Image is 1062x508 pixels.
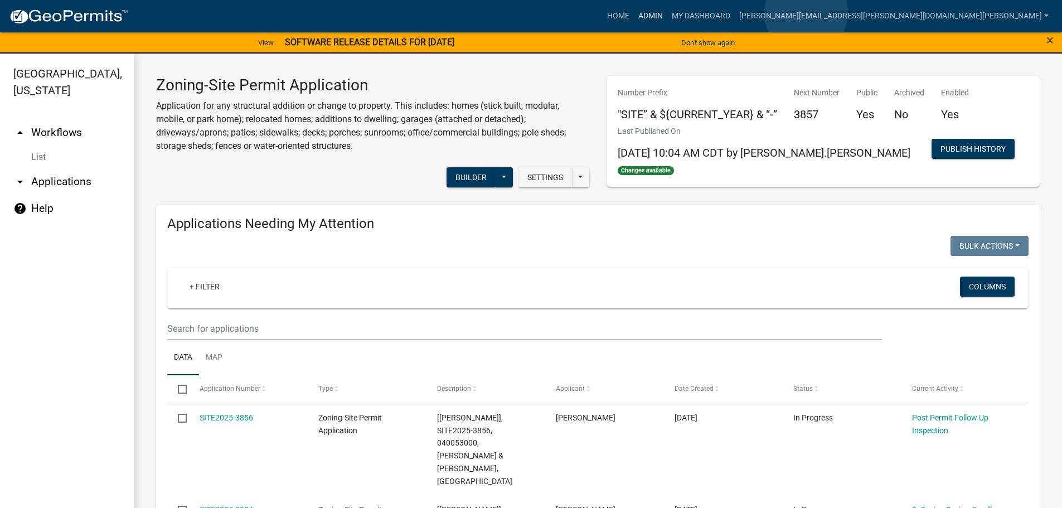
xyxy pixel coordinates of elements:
[912,385,958,393] span: Current Activity
[912,413,988,435] a: Post Permit Follow Up Inspection
[932,139,1015,159] button: Publish History
[783,375,901,402] datatable-header-cell: Status
[285,37,454,47] strong: SOFTWARE RELEASE DETAILS FOR [DATE]
[618,166,675,175] span: Changes available
[664,375,783,402] datatable-header-cell: Date Created
[960,277,1015,297] button: Columns
[13,175,27,188] i: arrow_drop_down
[156,99,590,153] p: Application for any structural addition or change to property. This includes: homes (stick built,...
[426,375,545,402] datatable-header-cell: Description
[254,33,278,52] a: View
[618,125,910,137] p: Last Published On
[618,87,777,99] p: Number Prefix
[793,385,813,393] span: Status
[437,385,471,393] span: Description
[793,413,833,422] span: In Progress
[167,317,882,340] input: Search for applications
[556,413,615,422] span: John Wright
[941,108,969,121] h5: Yes
[518,167,572,187] button: Settings
[794,87,840,99] p: Next Number
[894,87,924,99] p: Archived
[200,413,253,422] a: SITE2025-3856
[951,236,1029,256] button: Bulk Actions
[167,340,199,376] a: Data
[794,108,840,121] h5: 3857
[156,76,590,95] h3: Zoning-Site Permit Application
[1046,33,1054,47] button: Close
[603,6,634,27] a: Home
[556,385,585,393] span: Applicant
[932,145,1015,154] wm-modal-confirm: Workflow Publish History
[667,6,735,27] a: My Dashboard
[200,385,260,393] span: Application Number
[634,6,667,27] a: Admin
[675,385,714,393] span: Date Created
[1046,32,1054,48] span: ×
[13,202,27,215] i: help
[677,33,739,52] button: Don't show again
[618,108,777,121] h5: "SITE” & ${CURRENT_YEAR} & “-”
[894,108,924,121] h5: No
[318,385,333,393] span: Type
[307,375,426,402] datatable-header-cell: Type
[318,413,382,435] span: Zoning-Site Permit Application
[618,146,910,159] span: [DATE] 10:04 AM CDT by [PERSON_NAME].[PERSON_NAME]
[181,277,229,297] a: + Filter
[167,375,188,402] datatable-header-cell: Select
[13,126,27,139] i: arrow_drop_up
[735,6,1053,27] a: [PERSON_NAME][EMAIL_ADDRESS][PERSON_NAME][DOMAIN_NAME][PERSON_NAME]
[675,413,697,422] span: 09/08/2025
[188,375,307,402] datatable-header-cell: Application Number
[437,413,512,486] span: [Wayne Leitheiser], SITE2025-3856, 040053000, GLENN H & DONALD DEGROAT, 32273 250TH AVE
[856,108,877,121] h5: Yes
[901,375,1020,402] datatable-header-cell: Current Activity
[545,375,664,402] datatable-header-cell: Applicant
[941,87,969,99] p: Enabled
[199,340,229,376] a: Map
[447,167,496,187] button: Builder
[856,87,877,99] p: Public
[167,216,1029,232] h4: Applications Needing My Attention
